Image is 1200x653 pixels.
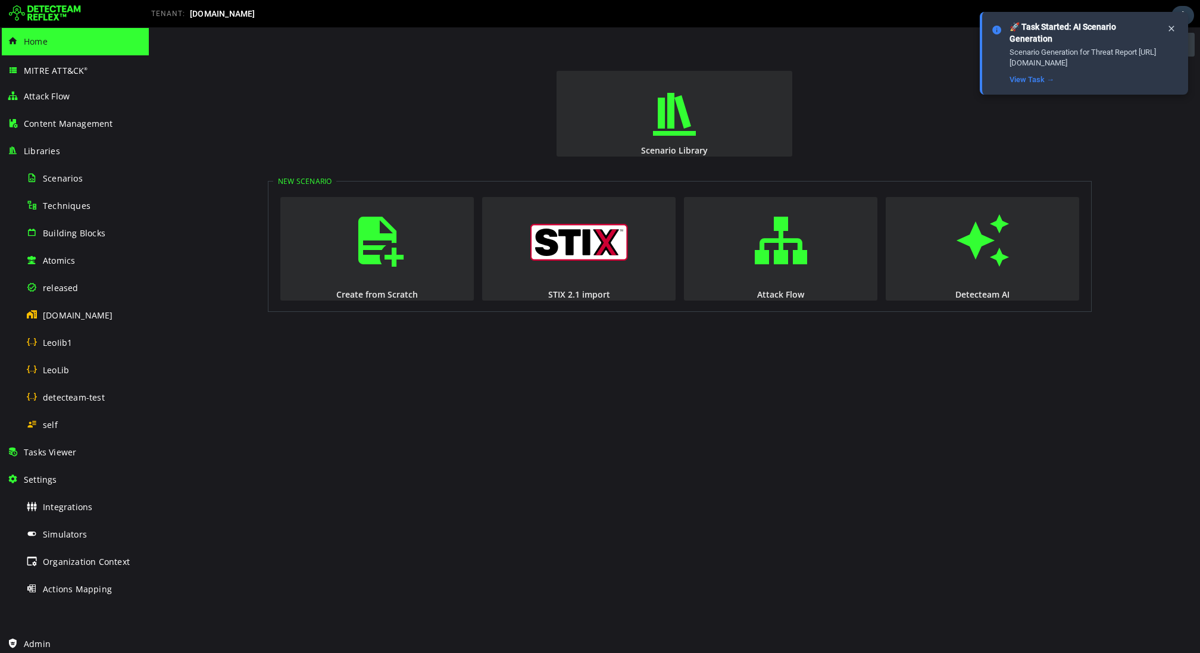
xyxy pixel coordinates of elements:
[1010,21,1157,45] div: 🚀 Task Started: AI Scenario Generation
[43,556,130,567] span: Organization Context
[24,36,48,47] span: Home
[24,90,70,102] span: Attack Flow
[43,419,58,430] span: self
[24,145,60,157] span: Libraries
[84,66,87,71] sup: ®
[43,227,105,239] span: Building Blocks
[24,65,88,76] span: MITRE ATT&CK
[408,43,643,129] button: Scenario Library
[24,474,57,485] span: Settings
[43,310,113,321] span: [DOMAIN_NAME]
[151,10,185,18] span: TENANT:
[24,118,113,129] span: Content Management
[43,501,92,513] span: Integrations
[904,5,1046,30] div: Starting AI to create TTPs
[43,173,83,184] span: Scenarios
[333,170,527,273] button: STIX 2.1 import
[9,4,81,23] img: Detecteam logo
[737,170,930,273] button: Detecteam AI
[43,583,112,595] span: Actions Mapping
[43,364,69,376] span: LeoLib
[124,149,187,159] legend: New Scenario
[407,117,645,129] div: Scenario Library
[43,255,75,266] span: Atomics
[132,170,325,273] button: Create from Scratch
[535,170,729,273] button: Attack Flow
[1010,75,1054,84] a: View Task →
[534,261,730,273] div: Attack Flow
[130,261,326,273] div: Create from Scratch
[736,261,932,273] div: Detecteam AI
[190,9,255,18] span: [DOMAIN_NAME]
[24,446,76,458] span: Tasks Viewer
[332,261,528,273] div: STIX 2.1 import
[381,196,479,233] img: logo_stix.svg
[43,200,90,211] span: Techniques
[1010,47,1157,68] div: Scenario Generation for Threat Report [URL][DOMAIN_NAME]
[1171,6,1194,25] div: Task Notifications
[43,282,79,293] span: released
[43,337,72,348] span: LeoIib1
[43,529,87,540] span: Simulators
[43,392,105,403] span: detecteam-test
[24,638,51,649] span: Admin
